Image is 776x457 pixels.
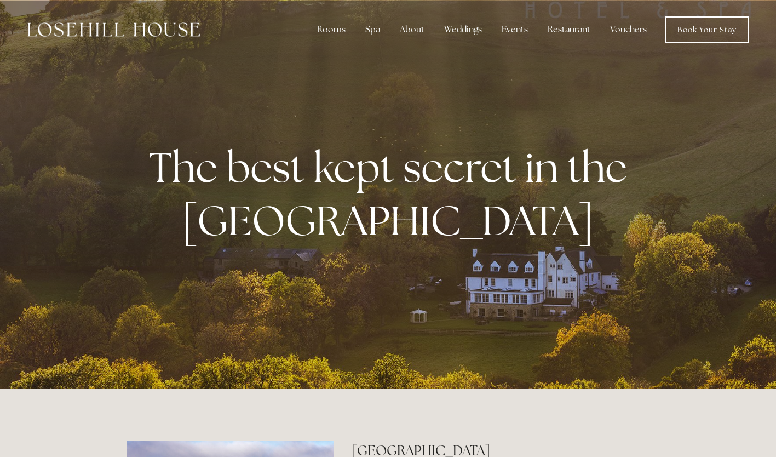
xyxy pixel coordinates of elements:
div: Events [493,19,537,41]
strong: The best kept secret in the [GEOGRAPHIC_DATA] [149,140,636,248]
div: Weddings [435,19,491,41]
div: About [391,19,433,41]
div: Spa [357,19,389,41]
img: Losehill House [27,22,200,37]
div: Restaurant [539,19,599,41]
a: Book Your Stay [665,16,749,43]
div: Rooms [308,19,354,41]
a: Vouchers [601,19,656,41]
